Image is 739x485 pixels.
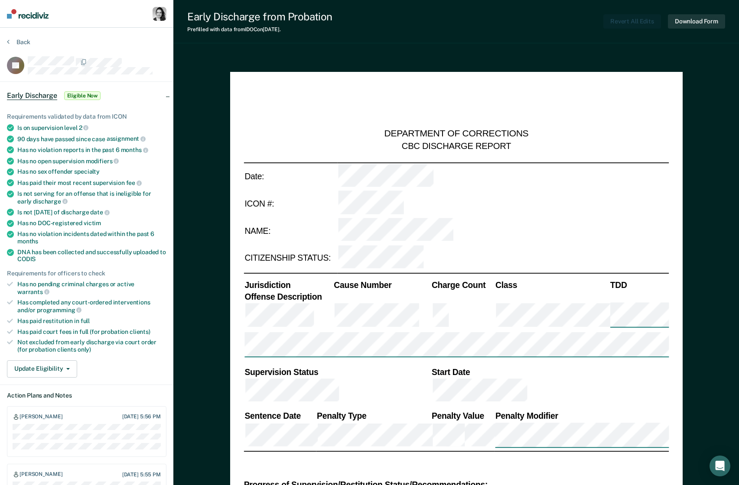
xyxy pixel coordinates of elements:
[64,91,101,100] span: Eligible Now
[244,411,316,422] th: Sentence Date
[316,411,431,422] th: Penalty Type
[187,10,332,23] div: Early Discharge from Probation
[74,168,100,175] span: specialty
[17,328,166,336] div: Has paid court fees in full (for probation
[244,162,337,190] td: Date:
[17,230,166,245] div: Has no violation incidents dated within the past 6
[244,291,333,302] th: Offense Description
[17,124,166,132] div: Is on supervision level
[121,146,148,153] span: months
[33,198,68,205] span: discharge
[17,281,166,295] div: Has no pending criminal charges or active
[609,280,669,291] th: TDD
[333,280,431,291] th: Cause Number
[17,288,49,295] span: warrants
[17,220,166,227] div: Has no DOC-registered
[17,255,36,262] span: CODIS
[431,411,495,422] th: Penalty Value
[126,179,142,186] span: fee
[244,280,333,291] th: Jurisdiction
[7,91,57,100] span: Early Discharge
[17,238,38,245] span: months
[710,456,730,476] div: Open Intercom Messenger
[17,168,166,175] div: Has no sex offender
[431,367,669,378] th: Start Date
[603,14,661,29] button: Revert All Edits
[130,328,150,335] span: clients)
[79,124,89,131] span: 2
[495,411,669,422] th: Penalty Modifier
[7,270,166,277] div: Requirements for officers to check
[7,38,30,46] button: Back
[107,135,146,142] span: assignment
[244,367,431,378] th: Supervision Status
[90,209,109,216] span: date
[7,392,166,399] dt: Action Plans and Notes
[20,414,62,420] div: [PERSON_NAME]
[17,249,166,263] div: DNA has been collected and successfully uploaded to
[20,471,62,478] div: [PERSON_NAME]
[401,140,511,152] div: CBC DISCHARGE REPORT
[17,179,166,187] div: Has paid their most recent supervision
[17,135,166,143] div: 90 days have passed since case
[244,190,337,217] td: ICON #:
[668,14,725,29] button: Download Form
[17,146,166,154] div: Has no violation reports in the past 6
[86,158,119,165] span: modifiers
[7,9,49,19] img: Recidiviz
[81,317,90,324] span: full
[17,339,166,353] div: Not excluded from early discharge via court order (for probation clients
[17,208,166,216] div: Is not [DATE] of discharge
[37,307,81,314] span: programming
[84,220,101,226] span: victim
[187,26,332,32] div: Prefilled with data from IDOC on [DATE] .
[495,280,609,291] th: Class
[17,317,166,325] div: Has paid restitution in
[244,244,337,272] td: CITIZENSHIP STATUS:
[244,217,337,245] td: NAME:
[7,113,166,120] div: Requirements validated by data from ICON
[78,346,91,353] span: only)
[17,299,166,314] div: Has completed any court-ordered interventions and/or
[122,414,161,420] div: [DATE] 5:56 PM
[384,128,528,140] div: DEPARTMENT OF CORRECTIONS
[17,157,166,165] div: Has no open supervision
[17,190,166,205] div: Is not serving for an offense that is ineligible for early
[7,360,77,378] button: Update Eligibility
[122,472,161,478] div: [DATE] 5:55 PM
[431,280,495,291] th: Charge Count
